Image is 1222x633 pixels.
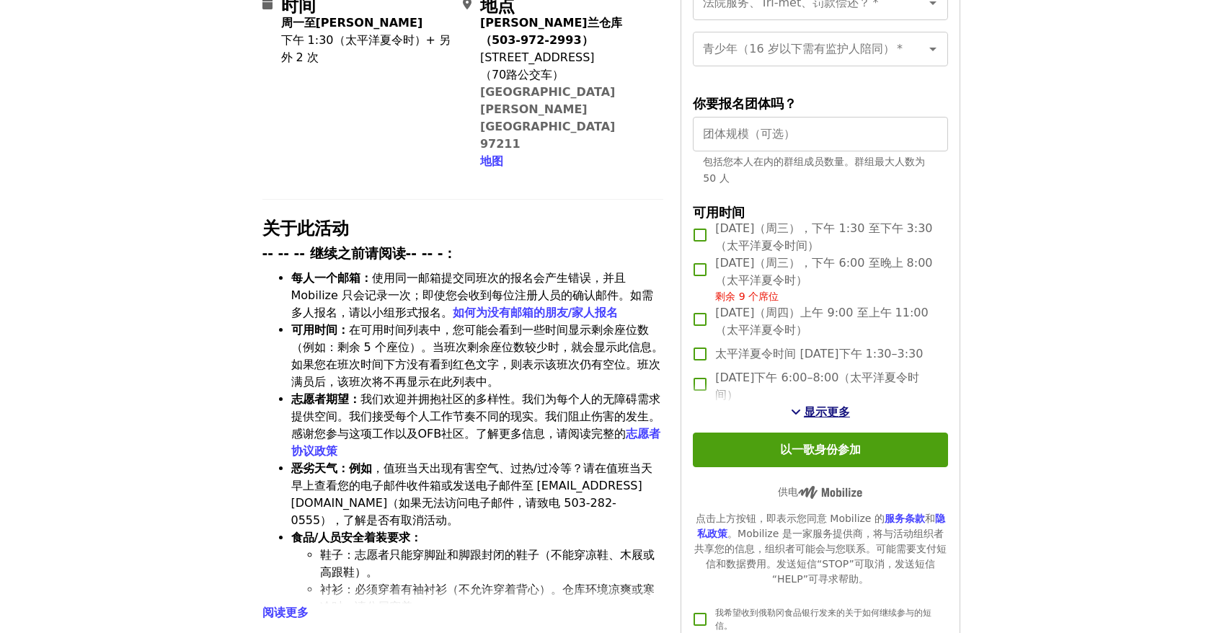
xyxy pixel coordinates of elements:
font: [STREET_ADDRESS] [480,50,595,64]
font: -- -- -- 继续之前请阅读-- -- -： [262,246,457,261]
button: 地图 [480,153,503,170]
font: 下午 1:30（太平洋夏令时）+ 另外 2 次 [281,33,451,64]
font: [PERSON_NAME]兰仓库（503-972-2993） [480,16,622,47]
font: （70路公交车） [480,68,564,81]
button: 以一歌身份参加 [693,433,947,467]
img: 由 Mobilize 提供支持 [798,486,862,499]
button: 查看更多时段 [791,404,850,421]
font: 剩余 9 个席位 [715,291,779,302]
font: 以一歌身份参加 [780,443,861,456]
font: 。Mobilize 是一家服务提供商，将与活动组织者共享您的信息，组织者可能会与您联系。可能需要支付短信和数据费用。发送短信“STOP”可取消，发送短信“HELP”可寻求帮助。 [694,528,947,585]
font: 志愿者期望： [291,392,360,406]
input: [object Object] [693,117,947,151]
font: 周一至[PERSON_NAME] [281,16,423,30]
font: 我们欢迎并拥抱社区的多样性。我们为每个人的无障碍需求提供空间。我们接受每个人工作节奏不同的现实。我们阻止伤害的发生。感谢您参与这项工作以及OFB社区。了解更多信息，请阅读完整的 [291,392,660,441]
font: 太平洋夏令时间 [DATE]下午 1:30–3:30 [715,347,923,360]
font: 和 [925,513,935,524]
font: [DATE]（周三），下午 6:00 至晚上 8:00（太平洋夏令时） [715,256,932,287]
font: [DATE]下午 6:00–8:00（太平洋夏令时间） [715,371,919,402]
font: 在可用时间列表中，您可能会看到一些时间显示剩余座位数（例如：剩余 5 个座位）。当班次剩余座位数较少时，就会显示此信息。如果您在班次时间下方没有看到红色文字，则表示该班次仍有空位。班次满员后，该... [291,323,663,389]
font: 我希望收到俄勒冈食品银行发来的关于如何继续参与的短信。 [715,608,931,631]
button: 打开 [923,39,943,59]
font: 阅读更多 [262,606,309,619]
font: 供电 [778,486,798,497]
a: 隐私政策 [697,513,945,539]
font: 衬衫：必须穿着有袖衬衫（不允许穿着背心）。仓库环境凉爽或寒冷时，请分层穿着。 [320,583,655,614]
font: 显示更多 [804,405,850,419]
font: 地图 [480,154,503,168]
a: 服务条款 [885,513,925,524]
a: [GEOGRAPHIC_DATA][PERSON_NAME][GEOGRAPHIC_DATA] 97211 [480,85,615,151]
font: 鞋子：志愿者只能穿脚趾和脚跟封闭的鞋子（不能穿凉鞋、木屐或高跟鞋）。 [320,548,655,579]
font: 可用时间： [291,323,349,337]
font: 关于此活动 [262,214,349,239]
font: ，值班当天出现有害空气、过热/过冷等？请在值班当天早上查看您的电子邮件收件箱或发送电子邮件至 [EMAIL_ADDRESS][DOMAIN_NAME]（如果无法访问电子邮件，请致电 503-28... [291,461,652,527]
font: 使用同一邮箱提交同班次的报名会产生错误，并且 Mobilize 只会记录一次；即使您会收到每位注册人员的确认邮件。如需多人报名，请以小组形式报名。 [291,271,653,319]
font: 恶劣天气：例如 [291,461,372,475]
font: 食品/人员安全着装要求： [291,531,422,544]
font: 每人一个邮箱： [291,271,372,285]
font: 可用时间 [693,202,745,221]
button: 阅读更多 [262,604,309,621]
font: [DATE]（周四）上午 9:00 至上午 11:00（太平洋夏令时） [715,306,928,337]
font: 包括您本人在内的群组成员数量。群组最大人数为 50 人 [703,156,925,184]
font: 你要报名团体吗？ [693,93,797,112]
font: 点击上方按钮，即表示您同意 Mobilize 的 [696,513,885,524]
a: 如何为没有邮箱的朋友/家人报名 [453,306,619,319]
font: [DATE]（周三），下午 1:30 至下午 3:30（太平洋夏令时间） [715,221,932,252]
